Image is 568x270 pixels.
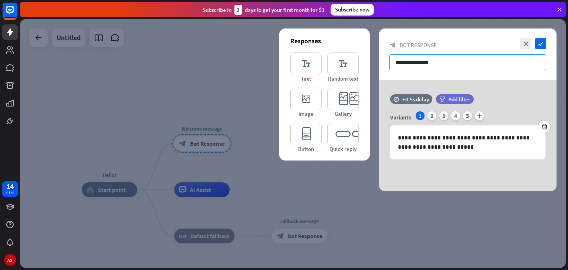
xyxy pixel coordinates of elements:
[427,111,436,120] div: 2
[234,5,242,15] div: 3
[402,96,429,103] div: +0.5s delay
[4,254,16,266] div: AS
[389,42,396,48] i: block_bot_response
[463,111,472,120] div: 5
[400,41,437,48] span: Bot Response
[6,183,14,190] div: 14
[475,111,484,120] i: plus
[439,97,445,102] i: filter
[393,97,399,102] i: time
[2,181,18,197] a: 14 days
[6,3,28,25] button: Open LiveChat chat widget
[439,111,448,120] div: 3
[449,96,470,103] span: Add filter
[390,114,411,121] span: Variants
[416,111,425,120] div: 1
[331,4,374,16] div: Subscribe now
[203,5,325,15] div: Subscribe in days to get your first month for $1
[451,111,460,120] div: 4
[6,190,14,195] div: days
[535,38,546,49] i: check
[520,38,531,49] i: close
